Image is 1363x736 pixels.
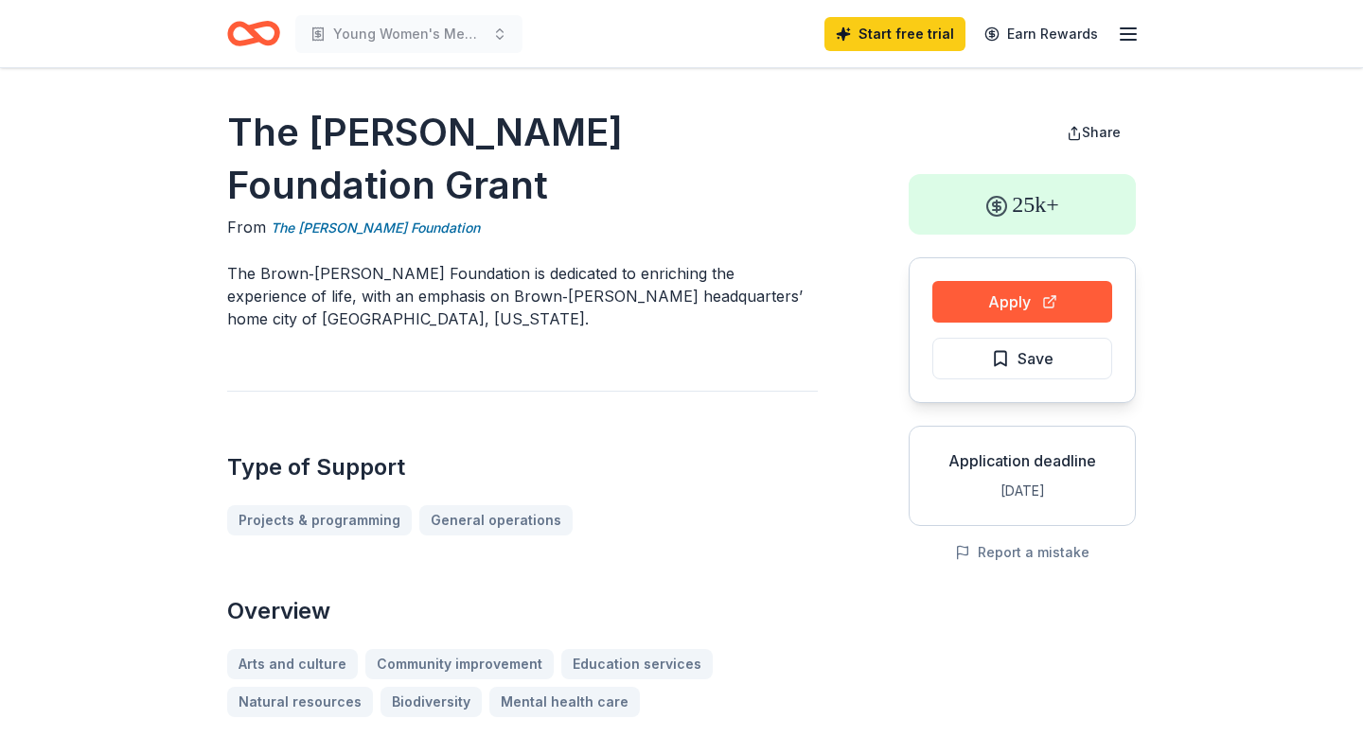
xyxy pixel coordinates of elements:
[1018,346,1053,371] span: Save
[824,17,965,51] a: Start free trial
[932,338,1112,379] button: Save
[419,505,573,535] a: General operations
[227,216,818,239] div: From
[925,449,1120,472] div: Application deadline
[1052,114,1136,151] button: Share
[227,505,412,535] a: Projects & programming
[271,217,480,239] a: The [PERSON_NAME] Foundation
[295,15,522,53] button: Young Women's Mental Health Initiative
[925,480,1120,502] div: [DATE]
[227,11,280,56] a: Home
[227,452,818,482] h2: Type of Support
[973,17,1109,51] a: Earn Rewards
[955,541,1089,564] button: Report a mistake
[333,23,485,45] span: Young Women's Mental Health Initiative
[1082,124,1121,140] span: Share
[909,174,1136,235] div: 25k+
[227,106,818,212] h1: The [PERSON_NAME] Foundation Grant
[227,262,818,330] p: The Brown‑[PERSON_NAME] Foundation is dedicated to enriching the experience of life, with an emph...
[227,596,818,626] h2: Overview
[932,281,1112,323] button: Apply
